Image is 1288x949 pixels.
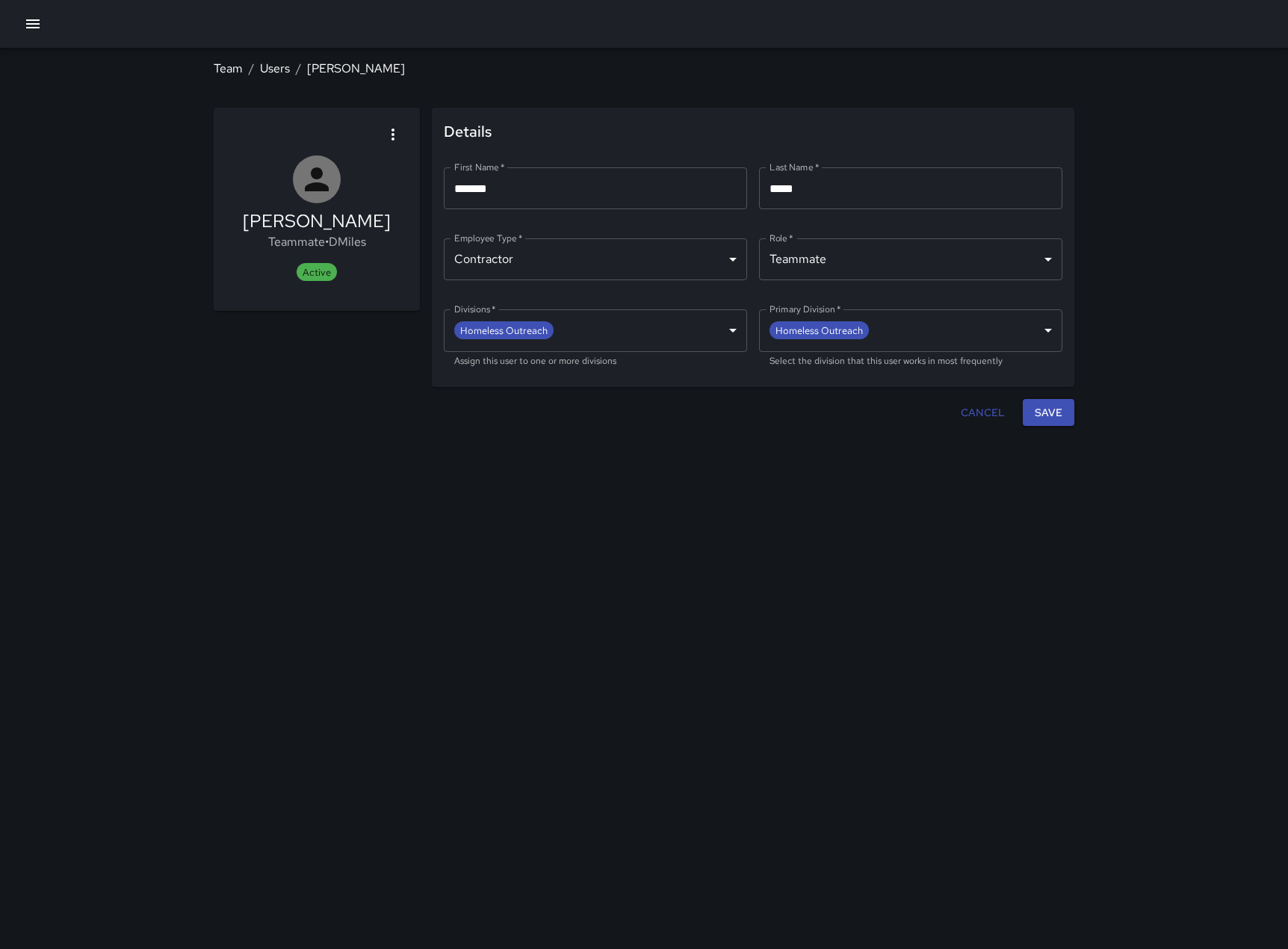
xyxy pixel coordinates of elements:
p: Teammate • DMiles [243,233,391,251]
a: Team [214,61,243,76]
span: Homeless Outreach [454,322,554,339]
li: / [249,60,254,78]
button: Save [1023,399,1074,427]
label: Primary Division [770,303,840,315]
a: [PERSON_NAME] [307,61,405,76]
li: / [296,60,301,78]
label: First Name [454,161,505,173]
button: Cancel [955,399,1011,427]
div: Teammate [759,238,1062,280]
label: Role [770,232,793,244]
label: Last Name [770,161,819,173]
div: Contractor [444,238,747,280]
h5: [PERSON_NAME] [243,209,391,233]
span: Active [297,266,337,279]
label: Employee Type [454,232,522,244]
span: Homeless Outreach [770,322,869,339]
span: Details [444,120,1062,143]
p: Assign this user to one or more divisions [454,354,737,369]
a: Users [260,61,290,76]
p: Select the division that this user works in most frequently [770,354,1052,369]
label: Divisions [454,303,496,315]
